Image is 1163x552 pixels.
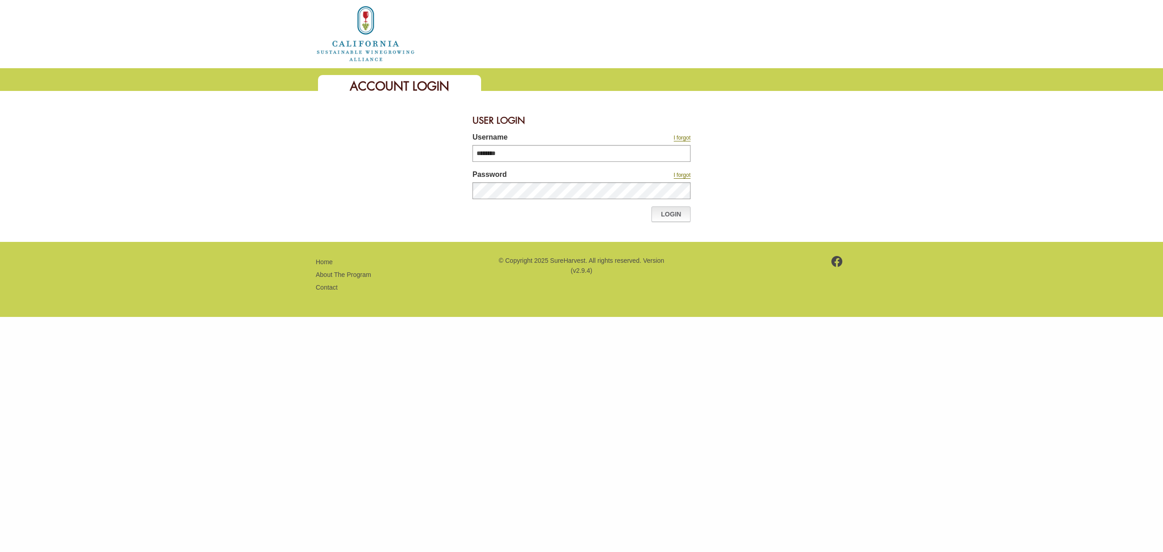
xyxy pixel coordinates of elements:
[316,271,371,278] a: About The Program
[316,5,416,63] img: logo_cswa2x.png
[674,135,691,141] a: I forgot
[497,256,666,276] p: © Copyright 2025 SureHarvest. All rights reserved. Version (v2.9.4)
[472,132,613,145] label: Username
[651,206,691,222] a: Login
[350,78,449,94] span: Account Login
[472,169,613,182] label: Password
[674,172,691,179] a: I forgot
[316,258,333,266] a: Home
[472,109,691,132] div: User Login
[316,284,338,291] a: Contact
[831,256,843,267] img: footer-facebook.png
[316,29,416,37] a: Home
